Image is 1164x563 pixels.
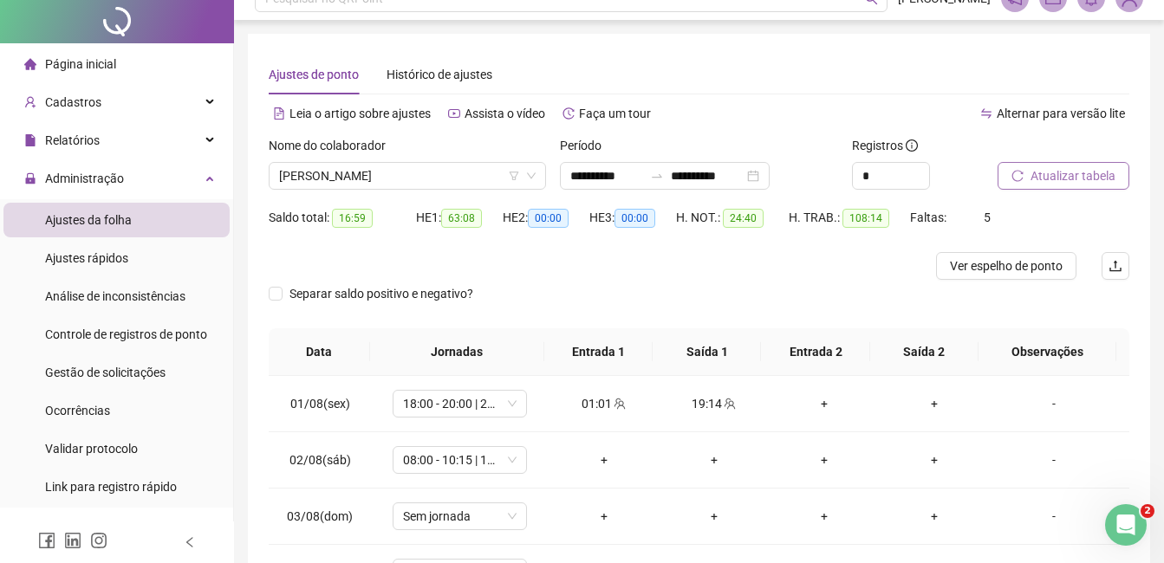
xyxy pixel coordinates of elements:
span: Administração [45,171,124,185]
span: file [24,134,36,146]
div: - [1003,394,1105,413]
span: user-add [24,96,36,108]
th: Entrada 2 [761,328,869,376]
div: Saldo total: [269,208,416,228]
div: - [1003,450,1105,469]
div: 19:14 [673,394,755,413]
span: Separar saldo positivo e negativo? [283,284,480,303]
span: file-text [273,107,285,120]
span: Atualizar tabela [1031,166,1115,185]
div: H. NOT.: [676,208,789,228]
span: 01/08(sex) [290,397,350,411]
th: Entrada 1 [544,328,653,376]
th: Data [269,328,370,376]
span: upload [1109,259,1122,273]
div: + [673,450,755,469]
span: down [526,171,536,181]
span: team [612,398,626,410]
span: left [184,536,196,548]
span: swap [980,107,992,120]
span: 16:59 [332,209,373,228]
div: H. TRAB.: [789,208,910,228]
span: Validar protocolo [45,442,138,456]
span: Cadastros [45,95,101,109]
span: youtube [448,107,460,120]
span: Faça um tour [579,107,651,120]
div: + [562,450,645,469]
div: + [783,507,865,526]
div: HE 2: [503,208,589,228]
span: Observações [992,342,1102,361]
span: linkedin [64,532,81,549]
span: info-circle [906,139,918,152]
span: Faltas: [910,210,949,224]
div: 01:01 [562,394,645,413]
span: 00:00 [615,209,655,228]
span: Gestão de solicitações [45,366,166,379]
span: Ajustes de ponto [269,68,359,81]
span: Link para registro rápido [45,480,177,494]
span: 2 [1141,504,1154,518]
span: 18:00 - 20:00 | 20:30 - 23:00 [403,391,517,417]
th: Jornadas [370,328,545,376]
iframe: Intercom live chat [1105,504,1147,546]
span: Controle de registros de ponto [45,327,207,341]
label: Período [560,136,613,155]
div: + [893,450,975,469]
span: filter [509,171,519,181]
span: Histórico de ajustes [387,68,492,81]
span: Alternar para versão lite [997,107,1125,120]
span: 108:14 [842,209,889,228]
span: Página inicial [45,57,116,71]
span: Assista o vídeo [465,107,545,120]
span: 08:00 - 10:15 | 10:30 - 14:00 [403,447,517,473]
span: 63:08 [441,209,482,228]
th: Saída 2 [870,328,979,376]
span: Ocorrências [45,404,110,417]
th: Saída 1 [653,328,761,376]
div: - [1003,507,1105,526]
div: + [893,394,975,413]
span: Ajustes rápidos [45,251,128,265]
span: Leia o artigo sobre ajustes [289,107,431,120]
span: 24:40 [723,209,764,228]
span: swap-right [650,169,664,183]
div: + [673,507,755,526]
span: ROBERTO VINICIUS PIRES [279,163,536,189]
span: lock [24,172,36,184]
span: 03/08(dom) [287,509,353,523]
div: + [562,507,645,526]
span: instagram [90,532,107,549]
span: Análise de inconsistências [45,289,185,303]
span: Ver espelho de ponto [950,256,1063,275]
div: HE 3: [589,208,676,228]
span: to [650,169,664,183]
div: HE 1: [416,208,503,228]
th: Observações [979,328,1116,376]
span: facebook [38,532,55,549]
span: reload [1011,170,1024,182]
div: + [783,394,865,413]
span: Sem jornada [403,503,517,529]
span: 5 [984,210,991,224]
span: 00:00 [528,209,569,228]
button: Ver espelho de ponto [936,252,1076,280]
span: 02/08(sáb) [289,453,351,467]
span: history [562,107,575,120]
div: + [893,507,975,526]
div: + [783,450,865,469]
span: home [24,58,36,70]
span: Registros [852,136,918,155]
label: Nome do colaborador [269,136,397,155]
span: team [722,398,736,410]
span: Relatórios [45,133,100,147]
button: Atualizar tabela [998,162,1129,190]
span: Ajustes da folha [45,213,132,227]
